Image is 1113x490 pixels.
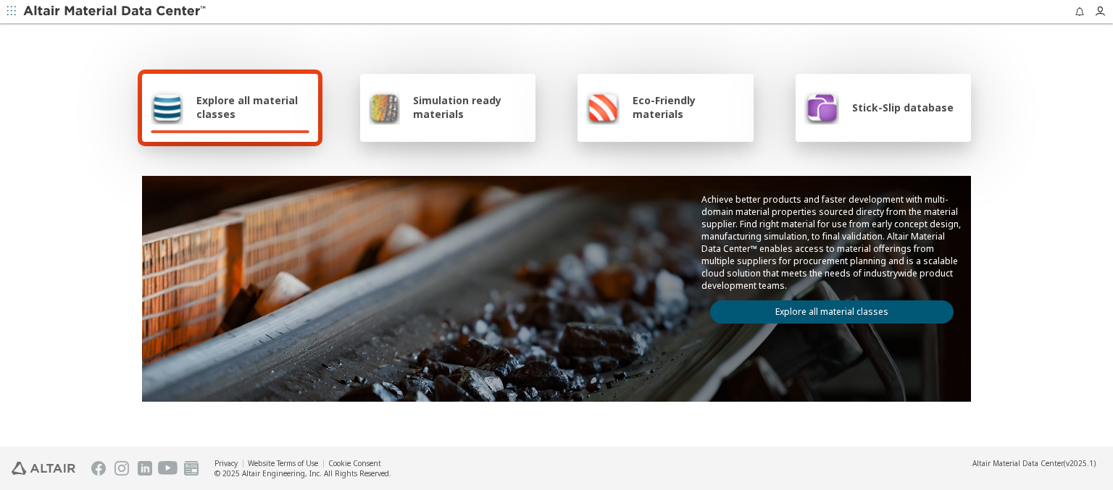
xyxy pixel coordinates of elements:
[413,93,527,121] span: Simulation ready materials
[710,300,954,324] a: Explore all material classes
[23,4,208,19] img: Altair Material Data Center
[633,93,744,121] span: Eco-Friendly materials
[328,458,381,468] a: Cookie Consent
[214,468,391,478] div: © 2025 Altair Engineering, Inc. All Rights Reserved.
[248,458,318,468] a: Website Terms of Use
[852,101,954,114] span: Stick-Slip database
[12,462,75,475] img: Altair Engineering
[972,458,1096,468] div: (v2025.1)
[151,90,183,124] img: Explore all material classes
[196,93,309,121] span: Explore all material classes
[369,90,400,124] img: Simulation ready materials
[972,458,1064,468] span: Altair Material Data Center
[214,458,238,468] a: Privacy
[701,193,962,292] p: Achieve better products and faster development with multi-domain material properties sourced dire...
[804,90,839,124] img: Stick-Slip database
[586,90,620,124] img: Eco-Friendly materials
